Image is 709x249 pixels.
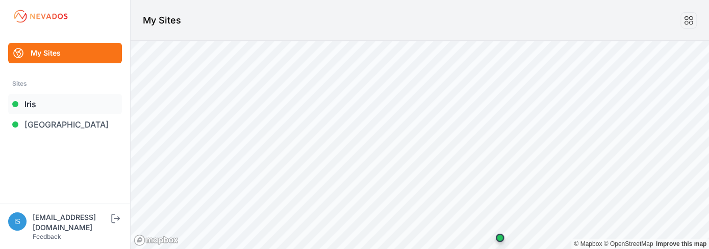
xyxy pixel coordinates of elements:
[656,240,706,247] a: Map feedback
[143,13,181,28] h1: My Sites
[12,8,69,24] img: Nevados
[33,233,61,240] a: Feedback
[8,43,122,63] a: My Sites
[8,114,122,135] a: [GEOGRAPHIC_DATA]
[603,240,653,247] a: OpenStreetMap
[574,240,602,247] a: Mapbox
[33,212,109,233] div: [EMAIL_ADDRESS][DOMAIN_NAME]
[8,94,122,114] a: Iris
[490,228,510,248] div: Map marker
[131,41,709,249] canvas: Map
[8,212,27,231] img: iswagart@prim.com
[134,234,179,246] a: Mapbox logo
[12,78,118,90] div: Sites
